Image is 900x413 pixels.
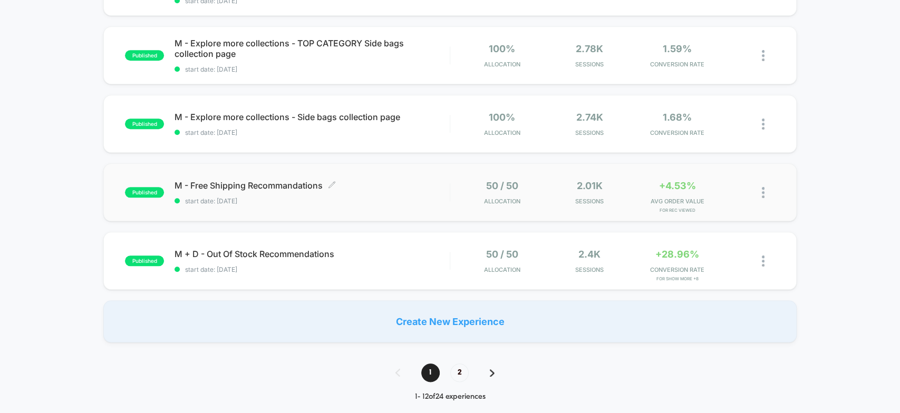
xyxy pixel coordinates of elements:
[762,255,764,267] img: close
[762,50,764,61] img: close
[659,180,695,191] span: +4.53%
[421,363,440,382] span: 1
[175,112,449,122] span: M - Explore more collections - Side bags collection page
[636,208,718,213] span: for Rec Viewed
[175,129,449,136] span: start date: [DATE]
[490,369,495,377] img: pagination forward
[103,300,796,342] div: Create New Experience
[548,266,631,273] span: Sessions
[486,180,518,191] span: 50 / 50
[125,50,164,61] span: published
[125,187,164,198] span: published
[578,249,601,260] span: 2.4k
[175,65,449,73] span: start date: [DATE]
[576,43,603,54] span: 2.78k
[175,38,449,59] span: M - Explore more collections - TOP CATEGORY Side bags collection page
[636,61,718,68] span: CONVERSION RATE
[663,43,692,54] span: 1.59%
[484,198,520,205] span: Allocation
[175,249,449,259] span: M + D - Out Of Stock Recommendations
[663,112,692,123] span: 1.68%
[486,249,518,260] span: 50 / 50
[125,119,164,129] span: published
[125,255,164,266] span: published
[175,265,449,273] span: start date: [DATE]
[489,112,515,123] span: 100%
[762,119,764,130] img: close
[655,249,699,260] span: +28.96%
[175,197,449,205] span: start date: [DATE]
[484,61,520,68] span: Allocation
[489,43,515,54] span: 100%
[636,266,718,273] span: CONVERSION RATE
[636,276,718,281] span: for show more +8
[484,129,520,136] span: Allocation
[762,187,764,198] img: close
[385,392,516,401] div: 1 - 12 of 24 experiences
[548,198,631,205] span: Sessions
[548,61,631,68] span: Sessions
[484,266,520,273] span: Allocation
[548,129,631,136] span: Sessions
[450,363,469,382] span: 2
[636,198,718,205] span: AVG ORDER VALUE
[175,180,449,191] span: M - Free Shipping Recommandations
[576,112,603,123] span: 2.74k
[636,129,718,136] span: CONVERSION RATE
[577,180,603,191] span: 2.01k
